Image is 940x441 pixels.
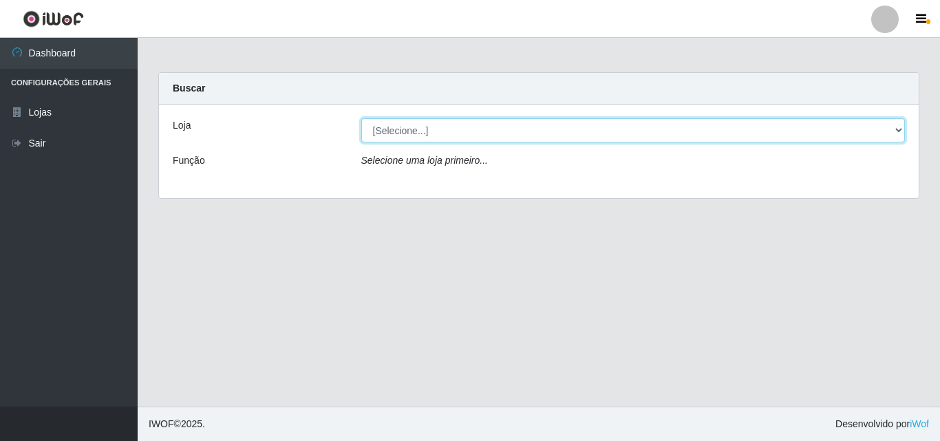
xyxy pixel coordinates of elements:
[149,417,205,431] span: © 2025 .
[173,153,205,168] label: Função
[910,418,929,429] a: iWof
[173,83,205,94] strong: Buscar
[361,155,488,166] i: Selecione uma loja primeiro...
[149,418,174,429] span: IWOF
[23,10,84,28] img: CoreUI Logo
[835,417,929,431] span: Desenvolvido por
[173,118,191,133] label: Loja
